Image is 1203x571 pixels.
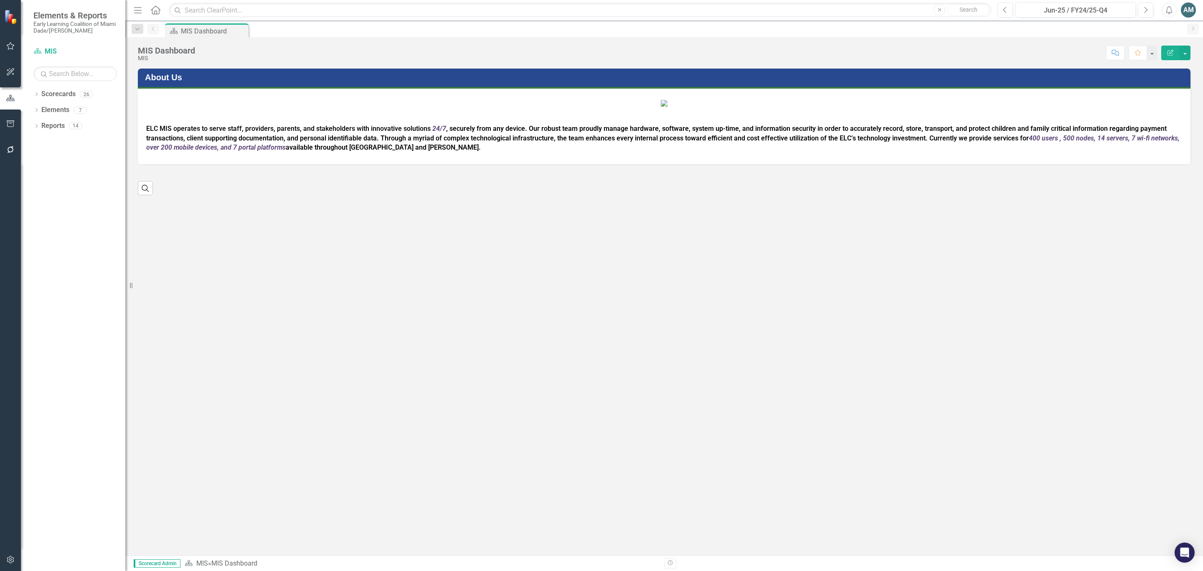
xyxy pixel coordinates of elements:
span: , securely from any device. Our robust team proudly manage hardware, software, system up-time, an... [146,125,1180,152]
button: Search [947,4,989,16]
span: Scorecard Admin [134,559,180,568]
h3: About Us [145,73,1186,82]
em: 24/7 [432,125,446,133]
button: Jun-25 / FY24/25-Q4 [1015,3,1136,18]
div: Open Intercom Messenger [1175,543,1195,563]
img: image%20v9.png [661,100,667,107]
a: MIS [196,559,208,567]
a: Scorecards [41,89,76,99]
a: MIS [33,47,117,56]
input: Search ClearPoint... [169,3,991,18]
a: Reports [41,121,65,131]
div: MIS [138,55,195,61]
button: AM [1181,3,1196,18]
div: MIS Dashboard [138,46,195,55]
div: 14 [69,122,82,130]
img: ClearPoint Strategy [4,9,19,24]
span: Elements & Reports [33,10,117,20]
input: Search Below... [33,66,117,81]
div: » [185,559,658,568]
span: Search [959,6,977,13]
div: 26 [80,91,93,98]
small: Early Learning Coalition of Miami Dade/[PERSON_NAME] [33,20,117,34]
div: 7 [74,107,87,114]
span: ELC MIS operates to serve staff, providers, parents, and stakeholders with innovative solutions [146,125,431,133]
div: MIS Dashboard [211,559,257,567]
div: Jun-25 / FY24/25-Q4 [1018,5,1133,15]
div: MIS Dashboard [181,26,246,36]
a: Elements [41,105,69,115]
